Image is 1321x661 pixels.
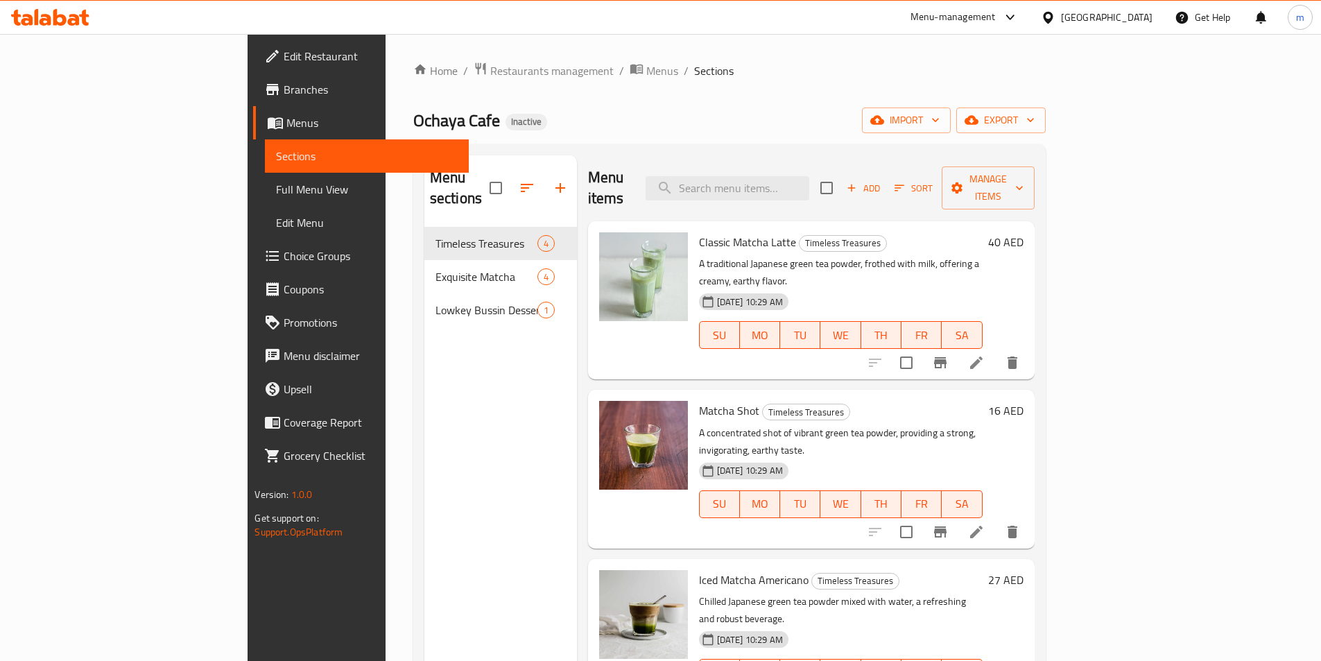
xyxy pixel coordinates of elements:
span: Edit Restaurant [284,48,457,65]
span: SA [947,494,976,514]
span: Menus [286,114,457,131]
span: Coupons [284,281,457,298]
span: Promotions [284,314,457,331]
button: Branch-specific-item [924,515,957,549]
span: TH [867,325,896,345]
button: SA [942,321,982,349]
button: delete [996,346,1029,379]
div: Menu-management [910,9,996,26]
nav: Menu sections [424,221,577,332]
span: Menus [646,62,678,79]
span: Sort [895,180,933,196]
div: [GEOGRAPHIC_DATA] [1061,10,1152,25]
span: Restaurants management [490,62,614,79]
h6: 27 AED [988,570,1024,590]
button: SA [942,490,982,518]
span: import [873,112,940,129]
span: SU [705,494,734,514]
span: Sort sections [510,171,544,205]
button: WE [820,321,861,349]
a: Full Menu View [265,173,468,206]
a: Menus [630,62,678,80]
span: Matcha Shot [699,400,759,421]
span: SU [705,325,734,345]
span: Add item [841,178,886,199]
span: Inactive [506,116,547,128]
span: TH [867,494,896,514]
a: Menus [253,106,468,139]
div: Timeless Treasures4 [424,227,577,260]
button: TU [780,321,820,349]
h6: 16 AED [988,401,1024,420]
button: MO [740,490,780,518]
span: m [1296,10,1304,25]
span: Sections [694,62,734,79]
span: Version: [254,486,288,504]
span: Timeless Treasures [812,573,899,589]
button: TU [780,490,820,518]
a: Support.OpsPlatform [254,523,343,541]
button: Add [841,178,886,199]
span: FR [907,325,936,345]
div: items [537,268,555,285]
button: delete [996,515,1029,549]
div: Timeless Treasures [799,235,887,252]
button: FR [901,321,942,349]
li: / [684,62,689,79]
span: Full Menu View [276,181,457,198]
div: items [537,302,555,318]
img: Matcha Shot [599,401,688,490]
a: Edit menu item [968,354,985,371]
span: Exquisite Matcha [435,268,537,285]
div: Timeless Treasures [762,404,850,420]
a: Edit menu item [968,524,985,540]
p: A concentrated shot of vibrant green tea powder, providing a strong, invigorating, earthy taste. [699,424,983,459]
button: Sort [891,178,936,199]
span: Select to update [892,348,921,377]
a: Restaurants management [474,62,614,80]
div: items [537,235,555,252]
button: TH [861,490,901,518]
button: SU [699,490,740,518]
p: Chilled Japanese green tea powder mixed with water, a refreshing and robust beverage. [699,593,983,628]
div: Timeless Treasures [811,573,899,590]
button: Add section [544,171,577,205]
span: 1.0.0 [291,486,313,504]
span: [DATE] 10:29 AM [711,295,788,309]
button: MO [740,321,780,349]
span: WE [826,325,855,345]
span: Grocery Checklist [284,447,457,464]
h6: 40 AED [988,232,1024,252]
a: Grocery Checklist [253,439,468,472]
a: Promotions [253,306,468,339]
a: Choice Groups [253,239,468,273]
div: Lowkey Bussin Desserts [435,302,537,318]
a: Coverage Report [253,406,468,439]
span: Timeless Treasures [763,404,849,420]
span: [DATE] 10:29 AM [711,633,788,646]
div: Exquisite Matcha4 [424,260,577,293]
span: 1 [538,304,554,317]
span: TU [786,325,815,345]
span: Edit Menu [276,214,457,231]
span: Timeless Treasures [800,235,886,251]
input: search [646,176,809,200]
span: Upsell [284,381,457,397]
span: Ochaya Cafe [413,105,500,136]
button: WE [820,490,861,518]
span: 4 [538,237,554,250]
button: Manage items [942,166,1035,209]
span: Timeless Treasures [435,235,537,252]
span: Branches [284,81,457,98]
button: export [956,108,1046,133]
img: Iced Matcha Americano [599,570,688,659]
a: Edit Menu [265,206,468,239]
a: Edit Restaurant [253,40,468,73]
img: Classic Matcha Latte [599,232,688,321]
span: Select to update [892,517,921,547]
a: Upsell [253,372,468,406]
span: Menu disclaimer [284,347,457,364]
a: Sections [265,139,468,173]
button: SU [699,321,740,349]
